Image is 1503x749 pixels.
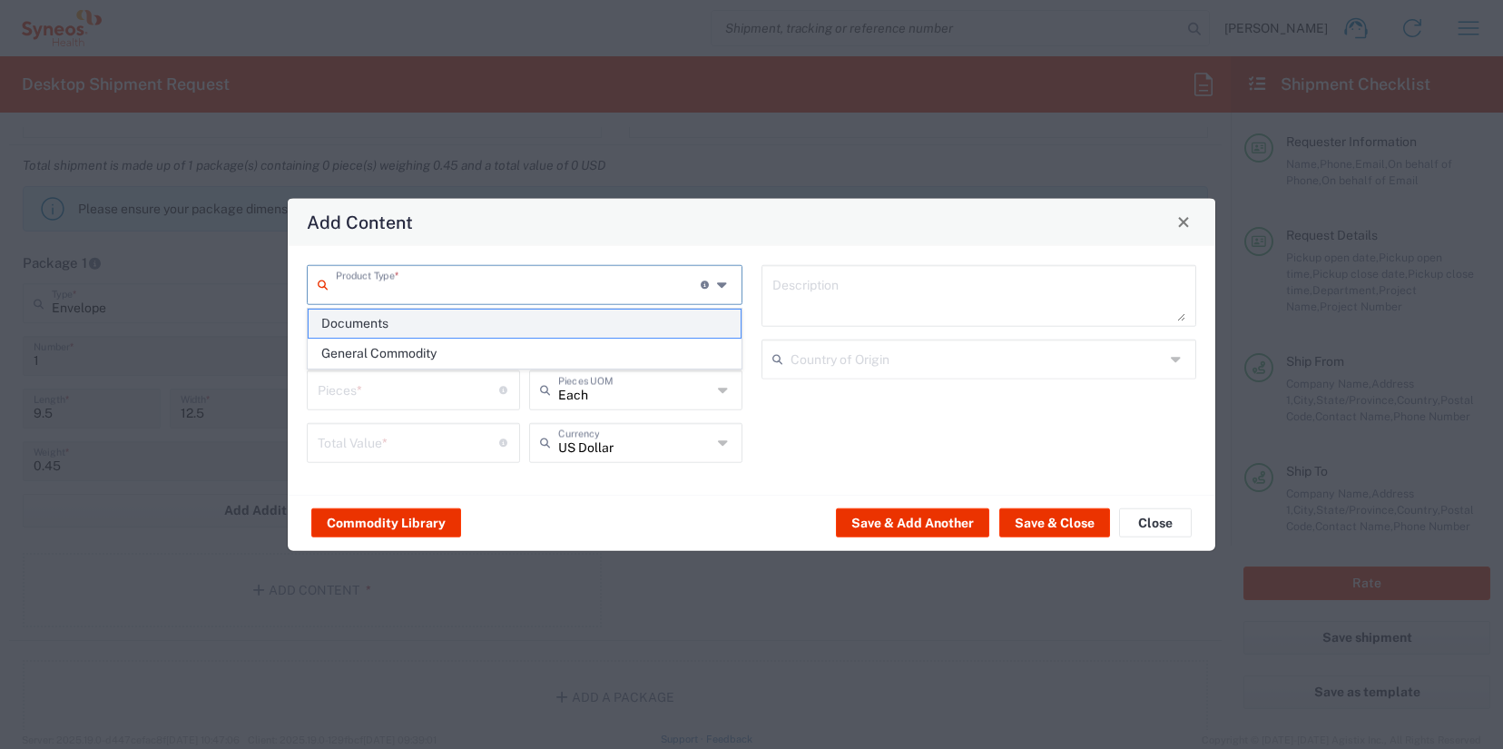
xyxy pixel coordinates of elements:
button: Commodity Library [311,508,461,537]
h4: Add Content [307,209,413,235]
button: Save & Add Another [836,508,989,537]
span: General Commodity [309,340,741,368]
button: Close [1119,508,1192,537]
span: Documents [309,310,741,338]
button: Close [1171,209,1196,234]
button: Save & Close [999,508,1110,537]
